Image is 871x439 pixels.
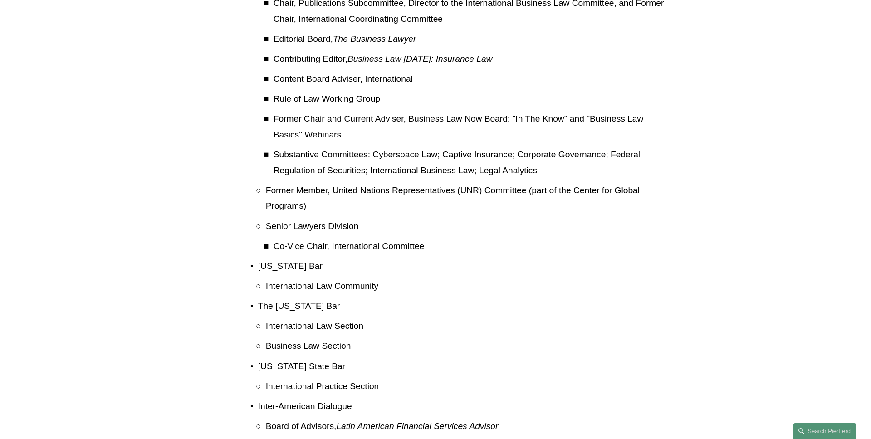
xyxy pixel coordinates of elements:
p: International Law Community [266,278,674,294]
em: Latin American Financial Services Advisor [336,421,498,431]
p: Rule of Law Working Group [274,91,674,107]
p: Senior Lawyers Division [266,219,674,234]
p: Editorial Board, [274,31,674,47]
em: Business Law [DATE]: Insurance Law [347,54,493,63]
p: Substantive Committees: Cyberspace Law; Captive Insurance; Corporate Governance; Federal Regulati... [274,147,674,178]
p: The [US_STATE] Bar [258,298,674,314]
a: Search this site [793,423,856,439]
p: International Practice Section [266,379,674,395]
p: Board of Advisors, [266,419,674,434]
p: Former Chair and Current Adviser, Business Law Now Board: "In The Know" and "Business Law Basics"... [274,111,674,142]
p: Co-Vice Chair, International Committee [274,239,674,254]
p: Business Law Section [266,338,674,354]
p: International Law Section [266,318,674,334]
p: [US_STATE] State Bar [258,359,674,375]
p: [US_STATE] Bar [258,259,674,274]
p: Contributing Editor, [274,51,674,67]
p: Former Member, United Nations Representatives (UNR) Committee (part of the Center for Global Prog... [266,183,674,214]
p: Content Board Adviser, International [274,71,674,87]
em: The Business Lawyer [333,34,416,44]
p: Inter-American Dialogue [258,399,674,415]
